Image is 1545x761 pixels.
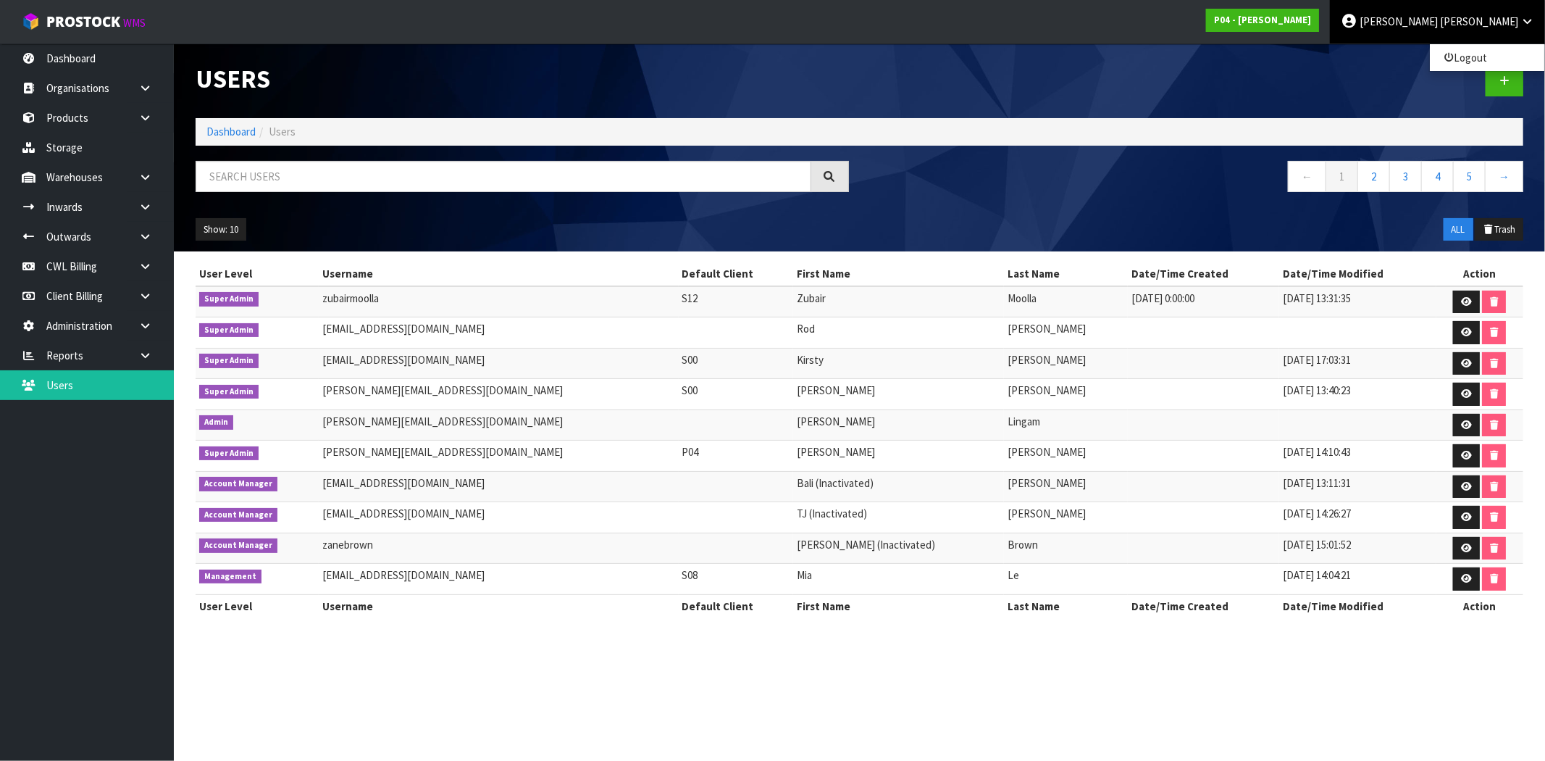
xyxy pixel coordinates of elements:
a: Logout [1430,48,1544,67]
td: zanebrown [319,533,678,564]
span: [PERSON_NAME] [1360,14,1438,28]
span: Management [199,570,261,584]
span: Super Admin [199,292,259,307]
td: Moolla [1004,286,1128,317]
td: S00 [679,379,793,410]
td: [DATE] 15:01:52 [1279,533,1436,564]
td: [DATE] 17:03:31 [1279,348,1436,379]
button: ALL [1444,218,1473,241]
td: [PERSON_NAME] [793,409,1005,441]
th: Username [319,262,678,286]
th: Date/Time Created [1128,262,1279,286]
span: Account Manager [199,508,277,523]
td: [EMAIL_ADDRESS][DOMAIN_NAME] [319,348,678,379]
th: User Level [196,594,319,617]
th: First Name [793,262,1005,286]
span: Super Admin [199,323,259,338]
td: [DATE] 0:00:00 [1128,286,1279,317]
td: [PERSON_NAME] [793,379,1005,410]
th: Date/Time Modified [1279,262,1436,286]
a: 3 [1389,161,1422,192]
nav: Page navigation [871,161,1524,196]
td: [PERSON_NAME] [1004,441,1128,472]
a: 2 [1357,161,1390,192]
span: [PERSON_NAME] [1440,14,1518,28]
td: [PERSON_NAME][EMAIL_ADDRESS][DOMAIN_NAME] [319,409,678,441]
td: S00 [679,348,793,379]
th: First Name [793,594,1005,617]
span: Super Admin [199,446,259,461]
small: WMS [123,16,146,30]
a: 4 [1421,161,1454,192]
th: Last Name [1004,262,1128,286]
td: [DATE] 13:11:31 [1279,471,1436,502]
td: Le [1004,564,1128,595]
input: Search users [196,161,811,192]
td: S08 [679,564,793,595]
td: [EMAIL_ADDRESS][DOMAIN_NAME] [319,564,678,595]
th: Default Client [679,262,793,286]
td: [DATE] 13:31:35 [1279,286,1436,317]
a: P04 - [PERSON_NAME] [1206,9,1319,32]
td: [PERSON_NAME][EMAIL_ADDRESS][DOMAIN_NAME] [319,441,678,472]
td: [EMAIL_ADDRESS][DOMAIN_NAME] [319,317,678,349]
td: [PERSON_NAME] [793,441,1005,472]
button: Show: 10 [196,218,246,241]
td: Rod [793,317,1005,349]
th: Last Name [1004,594,1128,617]
a: ← [1288,161,1326,192]
td: [PERSON_NAME][EMAIL_ADDRESS][DOMAIN_NAME] [319,379,678,410]
th: Action [1436,262,1523,286]
th: Username [319,594,678,617]
th: User Level [196,262,319,286]
td: [PERSON_NAME] [1004,502,1128,533]
td: Mia [793,564,1005,595]
td: [PERSON_NAME] [1004,379,1128,410]
a: Dashboard [206,125,256,138]
a: 5 [1453,161,1486,192]
td: zubairmoolla [319,286,678,317]
th: Date/Time Modified [1279,594,1436,617]
img: cube-alt.png [22,12,40,30]
td: [DATE] 14:26:27 [1279,502,1436,533]
th: Action [1436,594,1523,617]
button: Trash [1475,218,1523,241]
strong: P04 - [PERSON_NAME] [1214,14,1311,26]
td: [PERSON_NAME] [1004,471,1128,502]
td: [EMAIL_ADDRESS][DOMAIN_NAME] [319,471,678,502]
td: Bali (Inactivated) [793,471,1005,502]
td: [PERSON_NAME] [1004,348,1128,379]
h1: Users [196,65,849,93]
td: [PERSON_NAME] (Inactivated) [793,533,1005,564]
td: [DATE] 13:40:23 [1279,379,1436,410]
span: Super Admin [199,354,259,368]
span: Users [269,125,296,138]
td: Kirsty [793,348,1005,379]
td: TJ (Inactivated) [793,502,1005,533]
td: Lingam [1004,409,1128,441]
th: Default Client [679,594,793,617]
td: S12 [679,286,793,317]
th: Date/Time Created [1128,594,1279,617]
td: [PERSON_NAME] [1004,317,1128,349]
span: Admin [199,415,233,430]
td: [DATE] 14:10:43 [1279,441,1436,472]
td: [DATE] 14:04:21 [1279,564,1436,595]
td: [EMAIL_ADDRESS][DOMAIN_NAME] [319,502,678,533]
td: Brown [1004,533,1128,564]
td: P04 [679,441,793,472]
td: Zubair [793,286,1005,317]
span: Account Manager [199,538,277,553]
a: → [1485,161,1523,192]
a: 1 [1326,161,1358,192]
span: Account Manager [199,477,277,491]
span: ProStock [46,12,120,31]
span: Super Admin [199,385,259,399]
